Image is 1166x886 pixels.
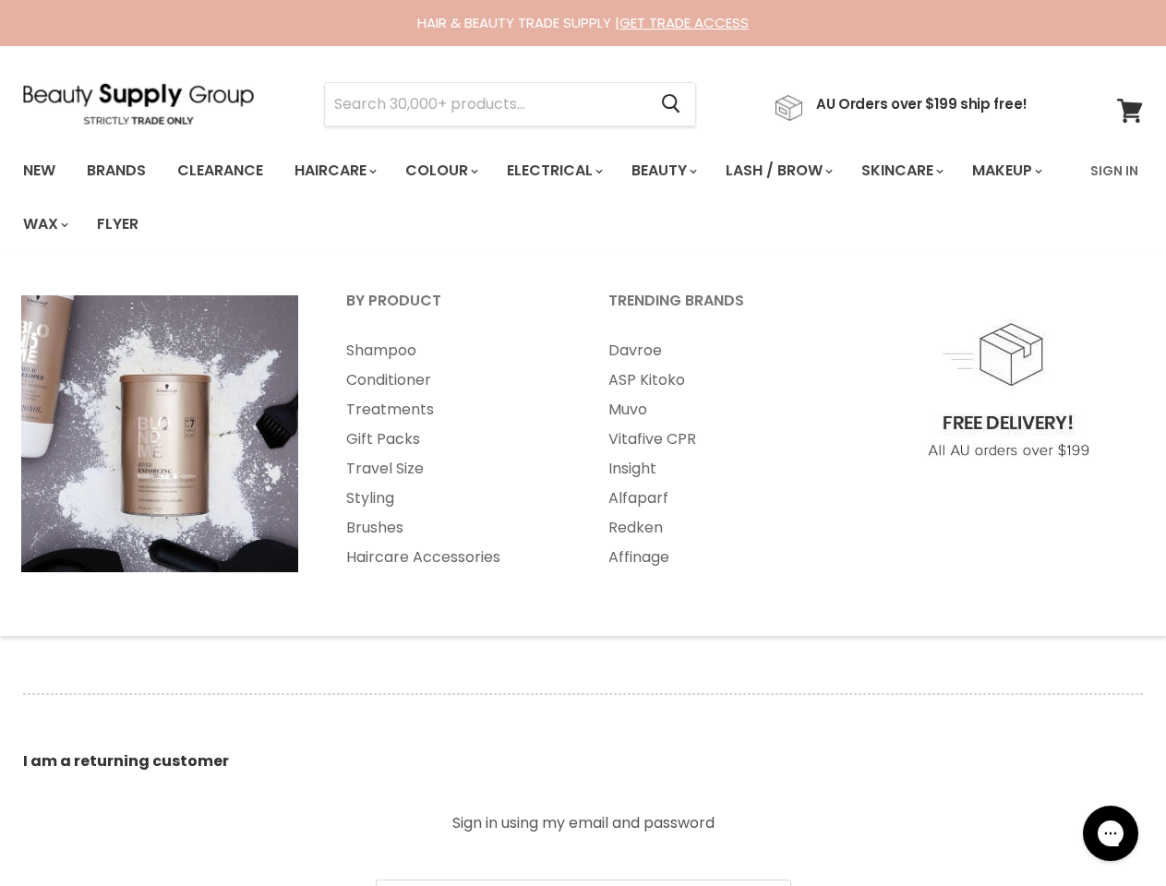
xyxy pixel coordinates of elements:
[9,205,79,244] a: Wax
[323,543,582,572] a: Haircare Accessories
[323,336,582,365] a: Shampoo
[323,454,582,484] a: Travel Size
[324,82,696,126] form: Product
[1074,799,1148,868] iframe: Gorgias live chat messenger
[585,484,844,513] a: Alfaparf
[585,336,844,365] a: Davroe
[958,151,1053,190] a: Makeup
[323,286,582,332] a: By Product
[323,484,582,513] a: Styling
[323,395,582,425] a: Treatments
[618,151,708,190] a: Beauty
[619,13,749,32] a: GET TRADE ACCESS
[585,336,844,572] ul: Main menu
[391,151,489,190] a: Colour
[585,543,844,572] a: Affinage
[585,513,844,543] a: Redken
[9,144,1079,251] ul: Main menu
[9,151,69,190] a: New
[325,83,646,126] input: Search
[493,151,614,190] a: Electrical
[376,816,791,831] p: Sign in using my email and password
[585,425,844,454] a: Vitafive CPR
[646,83,695,126] button: Search
[585,365,844,395] a: ASP Kitoko
[323,336,582,572] ul: Main menu
[1079,151,1149,190] a: Sign In
[23,750,229,772] b: I am a returning customer
[585,395,844,425] a: Muvo
[83,205,152,244] a: Flyer
[323,425,582,454] a: Gift Packs
[585,286,844,332] a: Trending Brands
[323,513,582,543] a: Brushes
[585,454,844,484] a: Insight
[281,151,388,190] a: Haircare
[73,151,160,190] a: Brands
[847,151,955,190] a: Skincare
[163,151,277,190] a: Clearance
[712,151,844,190] a: Lash / Brow
[323,365,582,395] a: Conditioner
